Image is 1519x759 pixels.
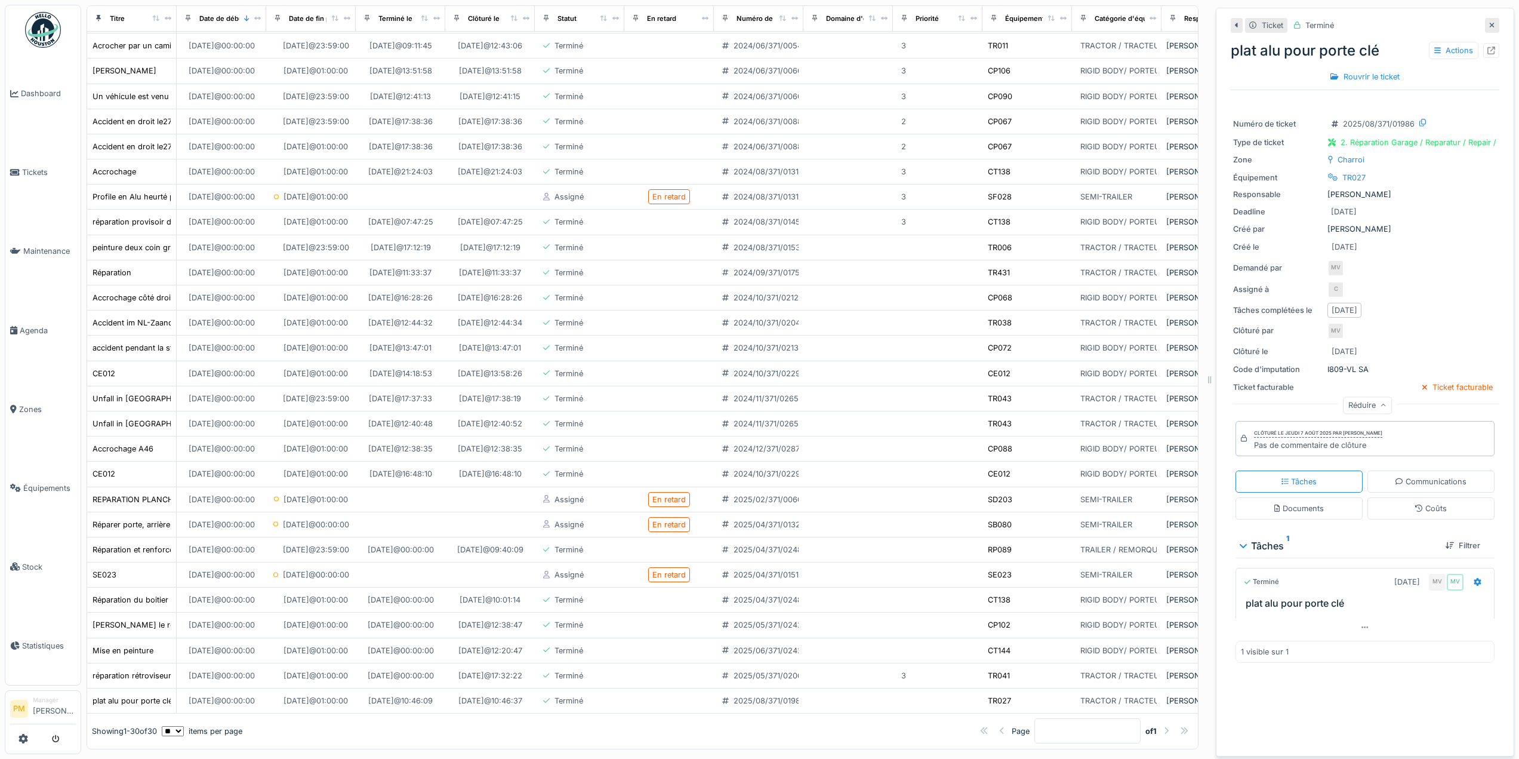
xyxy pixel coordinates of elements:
div: Pas de commentaire de clôture [1254,440,1382,451]
div: TRACTOR / TRACTEUR [1080,393,1164,404]
div: [PERSON_NAME] [1166,216,1246,228]
div: [DATE] @ 01:00:00 [284,342,348,354]
div: [DATE] @ 00:00:00 [189,368,255,379]
div: [PERSON_NAME] [1166,65,1246,76]
a: Zones [5,370,81,448]
div: Terminé [554,544,583,555]
div: Clôturé le jeudi 7 août 2025 par [PERSON_NAME] [1254,429,1382,438]
div: Rouvrir le ticket [1326,69,1404,85]
div: Tâches [1281,476,1317,487]
a: PM Manager[PERSON_NAME] [10,696,76,724]
div: [DATE] [1331,206,1357,217]
div: [DATE] @ 12:40:52 [458,418,522,429]
div: Numéro de ticket [1233,118,1323,130]
div: [DATE] @ 00:00:00 [189,141,255,152]
div: [DATE] @ 23:59:00 [283,242,349,253]
div: RIGID BODY/ PORTEUR / CAMION [1080,468,1204,480]
div: Documents [1274,503,1324,514]
a: Équipements [5,448,81,527]
div: Accident en droit le27/6 [93,141,180,152]
div: Responsable [1233,189,1323,200]
div: En retard [652,191,686,202]
div: [DATE] @ 00:00:00 [189,40,255,51]
div: 2024/06/371/00665 [734,65,807,76]
div: [DATE] @ 01:00:00 [284,141,348,152]
div: [DATE] @ 01:00:00 [284,191,348,202]
div: 2024/06/371/00888 [734,116,807,127]
div: TR038 [988,317,1012,328]
div: [PERSON_NAME] [1233,223,1497,235]
div: 3 [901,91,906,102]
div: [DATE] @ 01:00:00 [284,368,348,379]
div: Terminé [554,443,583,454]
span: Équipements [23,483,76,494]
div: 2024/08/371/01319 [734,191,803,202]
div: TRACTOR / TRACTEUR [1080,40,1164,51]
div: Code d'imputation [1233,364,1323,375]
div: MV [1327,322,1344,339]
div: [DATE] @ 07:47:25 [458,216,523,228]
div: 2 [901,116,906,127]
div: Unfall in [GEOGRAPHIC_DATA] am [DATE] [93,418,246,429]
div: [PERSON_NAME] [1166,393,1246,404]
span: Zones [19,404,76,415]
div: SF028 [988,191,1012,202]
div: 2024/08/371/01454 [734,216,805,228]
div: RIGID BODY/ PORTEUR / CAMION [1080,443,1204,454]
a: Dashboard [5,54,81,133]
div: [PERSON_NAME] [1166,292,1246,303]
div: CP090 [988,91,1012,102]
div: CP067 [988,116,1012,127]
div: [DATE] @ 16:48:10 [369,468,432,480]
div: [DATE] @ 12:44:34 [458,317,522,328]
div: [DATE] @ 01:00:00 [284,267,348,278]
div: [DATE] @ 01:00:00 [284,65,348,76]
div: Accrochage [93,166,136,177]
div: TR027 [1342,172,1366,183]
span: Statistiques [22,640,76,652]
div: 2024/09/371/01754 [734,267,805,278]
div: 2025/04/371/01320 [734,519,805,530]
div: SE023 [93,569,116,580]
div: [DATE] @ 01:00:00 [284,418,348,429]
div: 2024/08/371/01311 [734,166,802,177]
div: accident pendant la stationnement [93,342,217,354]
span: Maintenance [23,245,76,257]
div: RIGID BODY/ PORTEUR / CAMION [1080,141,1204,152]
div: 2024/06/371/00545 [734,40,807,51]
div: [DATE] @ 00:00:00 [189,292,255,303]
div: TRAILER / REMORQUE [1080,544,1163,555]
div: [PERSON_NAME] [1166,544,1246,555]
div: Tâches complétées le [1233,305,1323,316]
div: SEMI-TRAILER [1080,519,1132,530]
div: Zone [1233,154,1323,165]
div: [PERSON_NAME] [1233,189,1497,200]
div: Terminé [554,418,583,429]
div: [DATE] @ 17:37:33 [369,393,432,404]
div: [DATE] @ 23:59:00 [283,40,349,51]
div: RIGID BODY/ PORTEUR / CAMION [1080,292,1204,303]
div: [DATE] @ 00:00:00 [368,544,434,555]
div: [PERSON_NAME] [1166,91,1246,102]
div: TRACTOR / TRACTEUR [1080,317,1164,328]
div: [DATE] @ 01:00:00 [284,317,348,328]
div: Profile en Alu heurté par [PERSON_NAME] [93,191,248,202]
div: [DATE] @ 11:33:37 [459,267,521,278]
div: Accident im NL-Zaandam [93,317,184,328]
div: Filtrer [1441,537,1485,554]
div: CE012 [93,468,115,480]
div: [DATE] [1332,346,1357,357]
div: Catégorie d'équipement [1095,13,1174,23]
li: PM [10,700,28,718]
a: Maintenance [5,212,81,291]
div: Créé par [1233,223,1323,235]
div: peinture deux coin griffe gauche + droite [93,242,242,253]
div: [PERSON_NAME] [1166,40,1246,51]
div: 3 [901,40,906,51]
div: C [1327,281,1344,298]
div: [DATE] @ 00:00:00 [189,116,255,127]
div: Terminé [554,40,583,51]
div: Assigné [554,519,584,530]
div: [DATE] @ 12:43:06 [458,40,522,51]
div: Terminé [554,91,583,102]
